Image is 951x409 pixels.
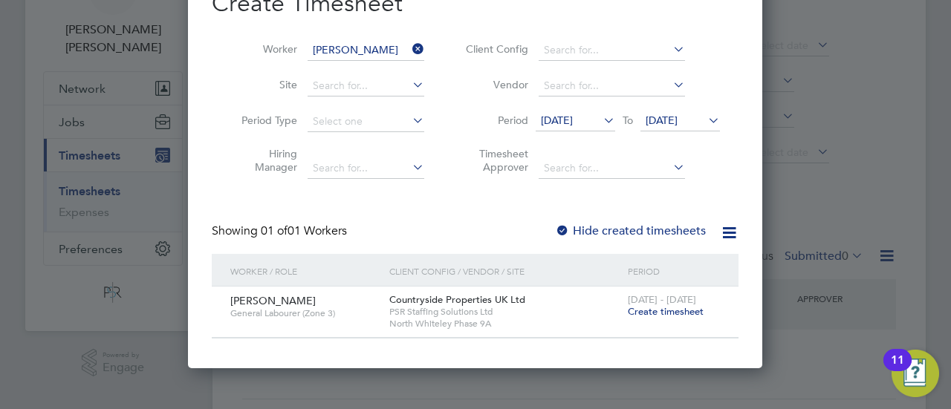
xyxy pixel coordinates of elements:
[892,350,939,397] button: Open Resource Center, 11 new notifications
[308,76,424,96] input: Search for...
[389,318,620,330] span: North Whiteley Phase 9A
[230,294,316,307] span: [PERSON_NAME]
[624,254,724,288] div: Period
[646,114,678,127] span: [DATE]
[308,40,424,61] input: Search for...
[261,223,288,238] span: 01 of
[230,114,297,127] label: Period Type
[230,78,297,91] label: Site
[212,223,350,239] div: Showing
[227,254,386,288] div: Worker / Role
[389,293,525,306] span: Countryside Properties UK Ltd
[230,307,378,319] span: General Labourer (Zone 3)
[386,254,624,288] div: Client Config / Vendor / Site
[628,293,696,306] span: [DATE] - [DATE]
[539,40,685,61] input: Search for...
[461,78,528,91] label: Vendor
[461,42,528,56] label: Client Config
[308,111,424,132] input: Select one
[230,147,297,174] label: Hiring Manager
[539,76,685,96] input: Search for...
[891,360,904,379] div: 11
[541,114,573,127] span: [DATE]
[230,42,297,56] label: Worker
[461,114,528,127] label: Period
[461,147,528,174] label: Timesheet Approver
[539,158,685,179] input: Search for...
[555,223,706,238] label: Hide created timesheets
[389,306,620,318] span: PSR Staffing Solutions Ltd
[628,305,704,318] span: Create timesheet
[261,223,347,238] span: 01 Workers
[618,111,637,130] span: To
[308,158,424,179] input: Search for...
